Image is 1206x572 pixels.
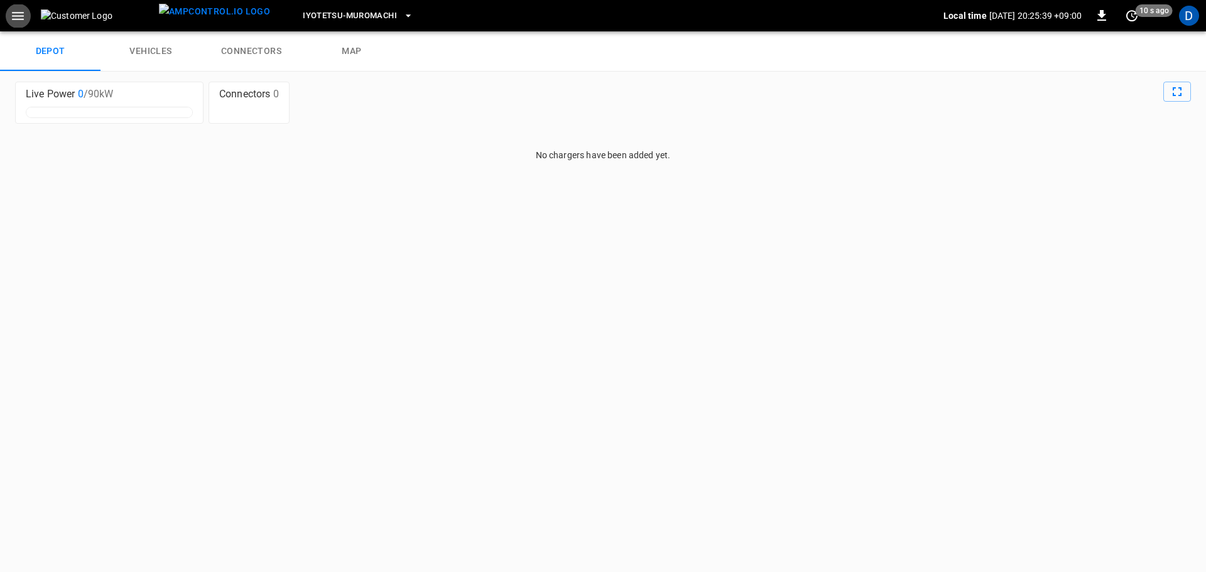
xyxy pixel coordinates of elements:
span: / 90 kW [84,88,114,100]
p: [DATE] 20:25:39 +09:00 [989,9,1082,22]
a: map [301,31,402,72]
span: Iyotetsu-Muromachi [303,9,397,23]
div: Connectors [219,87,279,102]
div: No chargers have been added yet. [35,149,1171,161]
div: profile-icon [1179,6,1199,26]
img: Customer Logo [41,9,154,22]
button: Full Screen [1163,82,1191,102]
button: Iyotetsu-Muromachi [298,4,418,28]
span: 0 [273,88,279,100]
img: ampcontrol.io logo [159,4,270,19]
span: 0 [78,88,84,100]
a: vehicles [100,31,201,72]
button: set refresh interval [1122,6,1142,26]
div: Live Power [26,87,193,102]
span: 10 s ago [1136,4,1173,17]
p: Local time [943,9,987,22]
a: connectors [201,31,301,72]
